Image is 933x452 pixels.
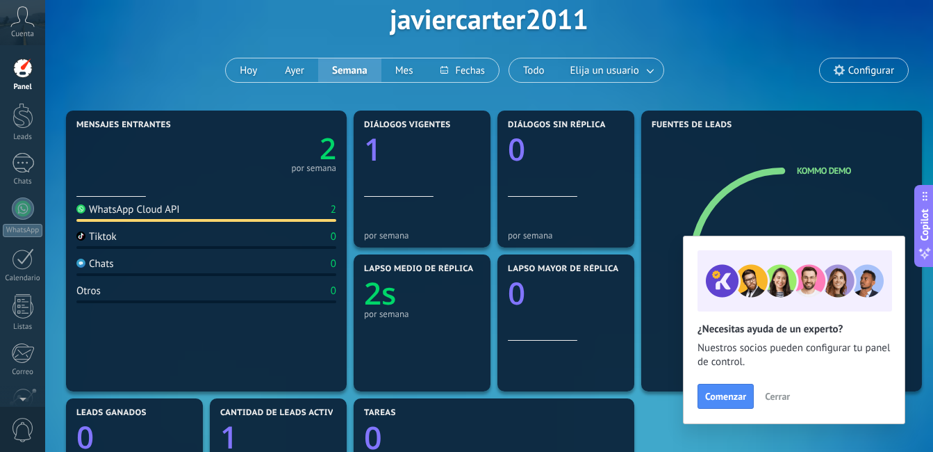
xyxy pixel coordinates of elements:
div: Chats [76,257,114,271]
img: WhatsApp Cloud API [76,204,85,213]
text: 1 [364,128,381,170]
span: Cantidad de leads activos [220,408,345,418]
text: 2s [364,272,397,314]
span: Nuestros socios pueden configurar tu panel de control. [697,341,891,369]
span: Copilot [918,209,932,241]
div: Leads [3,133,43,142]
span: Elija un usuario [568,61,642,80]
button: Mes [381,58,427,82]
div: por semana [364,230,480,241]
img: Tiktok [76,232,85,241]
div: 0 [331,230,336,243]
img: Chats [76,259,85,268]
span: Cerrar [765,392,790,401]
div: Otros [76,284,101,298]
button: Ayer [271,58,318,82]
button: Elija un usuario [559,58,663,82]
span: Lapso medio de réplica [364,264,474,274]
span: Comenzar [705,392,746,401]
div: Correo [3,368,43,377]
span: Tareas [364,408,396,418]
span: Fuentes de leads [652,120,732,130]
button: Todo [509,58,559,82]
div: Chats [3,177,43,186]
span: Lapso mayor de réplica [508,264,618,274]
div: 0 [331,257,336,271]
div: por semana [291,165,336,172]
button: Cerrar [759,386,796,407]
div: por semana [364,309,480,319]
h2: ¿Necesitas ayuda de un experto? [697,323,891,336]
div: Tiktok [76,230,117,243]
span: Diálogos vigentes [364,120,451,130]
span: Cuenta [11,30,34,39]
button: Hoy [226,58,271,82]
div: WhatsApp [3,224,42,237]
button: Semana [318,58,381,82]
div: Listas [3,323,43,332]
div: Panel [3,83,43,92]
button: Fechas [427,58,498,82]
text: 0 [508,128,525,170]
button: Comenzar [697,384,754,409]
div: WhatsApp Cloud API [76,203,180,216]
div: 2 [331,203,336,216]
a: Kommo Demo [797,165,851,177]
span: Diálogos sin réplica [508,120,606,130]
span: Mensajes entrantes [76,120,171,130]
div: por semana [508,230,624,241]
div: 0 [331,284,336,298]
text: 2 [320,129,336,168]
div: Calendario [3,274,43,283]
span: Configurar [848,65,894,76]
span: Leads ganados [76,408,147,418]
text: 0 [508,272,525,314]
a: 2 [206,129,336,168]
